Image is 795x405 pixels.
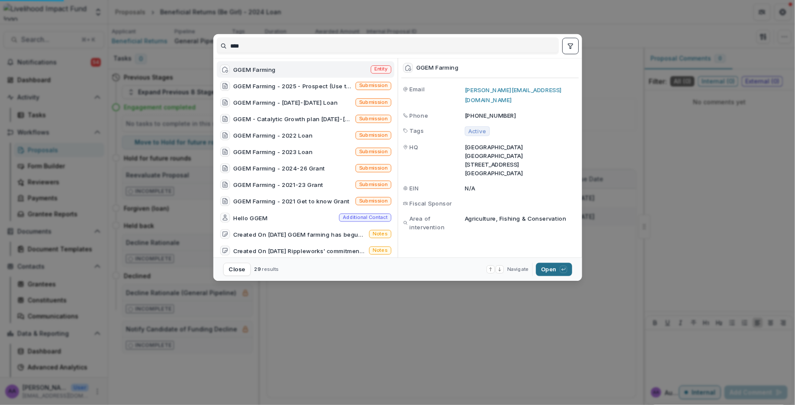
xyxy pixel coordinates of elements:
div: GGEM Farming - 2023 Loan [233,148,312,156]
span: Phone [409,111,428,120]
button: toggle filters [562,38,579,54]
div: GGEM Farming [233,65,275,74]
span: Area of intervention [409,214,464,231]
div: Created On [DATE] GGEM farming has begun to develop a succinct logframe for its theory of change.... [233,230,365,238]
button: Open [536,263,572,276]
span: Additional contact [342,214,387,220]
span: Active [468,128,486,135]
p: [PHONE_NUMBER] [464,111,577,120]
span: Notes [372,247,387,254]
span: Submission [359,116,387,122]
a: [PERSON_NAME][EMAIL_ADDRESS][DOMAIN_NAME] [464,87,561,103]
span: Submission [359,83,387,89]
span: Tags [409,126,424,135]
div: GGEM - Catalytic Growth plan [DATE]-[DATE] - Infrastructure investment [233,115,352,123]
div: GGEM Farming - 2024-26 Grant [233,164,325,173]
span: EIN [409,184,419,193]
span: Submission [359,181,387,187]
span: results [262,266,279,272]
div: Hello GGEM [233,213,267,222]
p: [GEOGRAPHIC_DATA] [GEOGRAPHIC_DATA][STREET_ADDRESS][GEOGRAPHIC_DATA] [464,143,577,177]
span: Notes [372,231,387,237]
div: GGEM Farming - 2022 Loan [233,131,312,140]
div: GGEM Farming - [DATE]-[DATE] Loan [233,98,338,107]
div: Created On [DATE] Rippleworks' commitment to GGEM is $2M over two years, and means that they'll n... [233,246,365,255]
p: Agriculture, Fishing & Conservation [464,214,577,223]
span: Entity [374,66,387,72]
span: Submission [359,132,387,138]
span: Submission [359,148,387,154]
div: GGEM Farming - 2021 Get to know Grant [233,197,349,206]
div: GGEM Farming - 2021-23 Grant [233,180,323,189]
span: Submission [359,99,387,105]
div: GGEM Farming [416,64,458,71]
div: GGEM Farming - 2025 - Prospect (Use this form to record information about a Fund, Special Project... [233,82,352,90]
span: 29 [254,266,261,272]
span: Submission [359,198,387,204]
p: N/A [464,184,577,193]
span: Fiscal Sponsor [409,199,452,208]
span: HQ [409,143,418,151]
button: Close [223,263,251,276]
span: Email [409,85,425,93]
span: Submission [359,165,387,171]
span: Navigate [507,266,528,273]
